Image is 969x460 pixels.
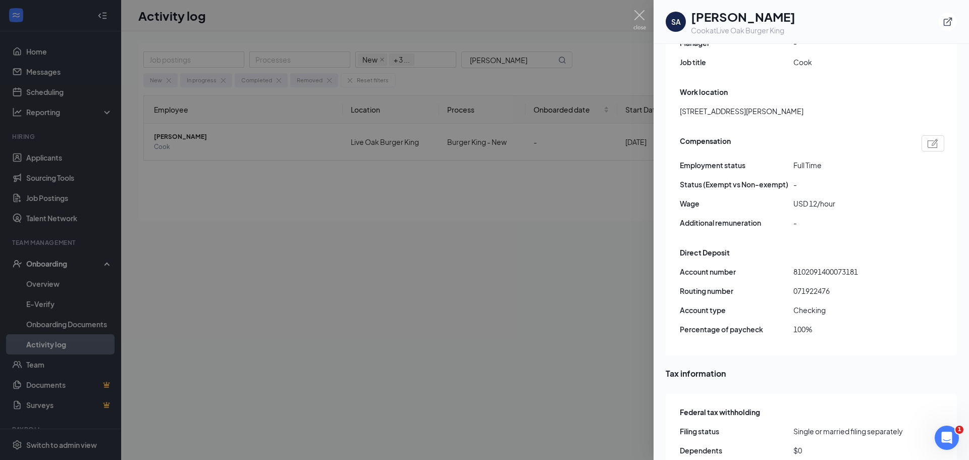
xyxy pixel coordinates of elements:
span: 100% [793,324,907,335]
span: Status (Exempt vs Non-exempt) [680,179,793,190]
span: Compensation [680,135,731,151]
span: Wage [680,198,793,209]
svg: ExternalLink [943,17,953,27]
span: $0 [793,445,907,456]
span: Federal tax withholding [680,406,760,418]
span: Account type [680,304,793,316]
div: Cook at Live Oak Burger King [691,25,795,35]
iframe: Intercom live chat [935,426,959,450]
button: ExternalLink [939,13,957,31]
h1: [PERSON_NAME] [691,8,795,25]
span: Job title [680,57,793,68]
div: SA [671,17,681,27]
span: 8102091400073181 [793,266,907,277]
span: [STREET_ADDRESS][PERSON_NAME] [680,106,803,117]
span: Filing status [680,426,793,437]
span: Full Time [793,160,907,171]
span: Routing number [680,285,793,296]
span: - [793,217,907,228]
span: Tax information [666,367,957,380]
span: 1 [955,426,963,434]
span: Dependents [680,445,793,456]
span: Additional remuneration [680,217,793,228]
span: Account number [680,266,793,277]
span: Percentage of paycheck [680,324,793,335]
span: Direct Deposit [680,247,730,258]
span: Cook [793,57,907,68]
span: 071922476 [793,285,907,296]
span: Checking [793,304,907,316]
span: Single or married filing separately [793,426,907,437]
span: USD 12/hour [793,198,907,209]
span: - [793,179,907,190]
span: Employment status [680,160,793,171]
span: Work location [680,86,728,97]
